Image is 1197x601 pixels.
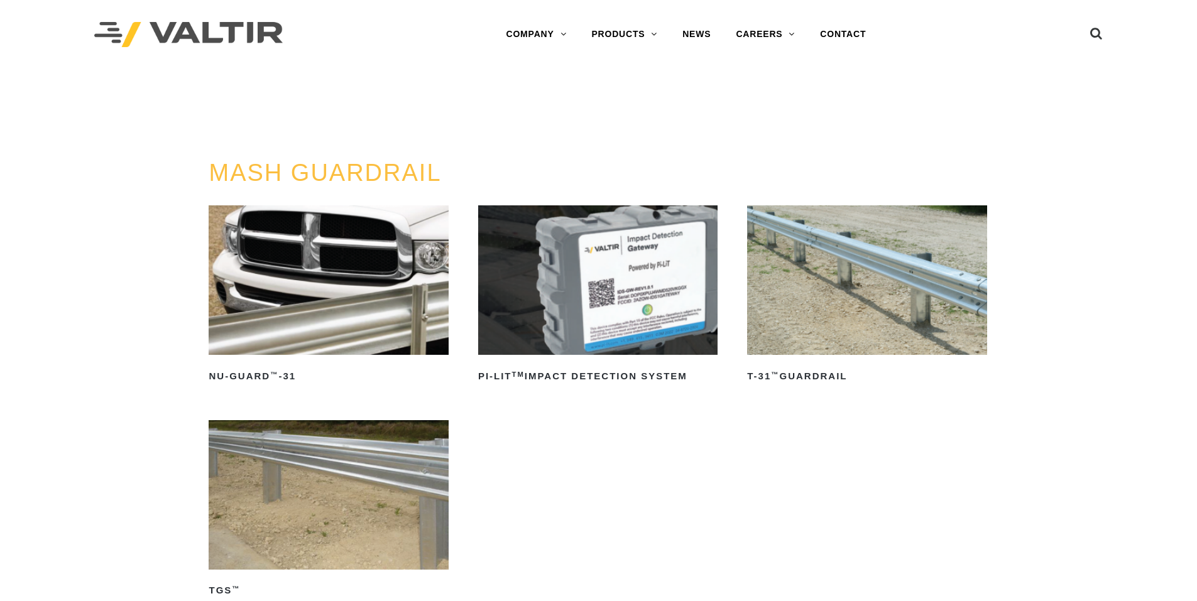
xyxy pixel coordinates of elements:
a: CAREERS [723,22,807,47]
h2: TGS [209,581,448,601]
a: NEWS [670,22,723,47]
a: COMPANY [493,22,579,47]
sup: ™ [232,585,240,592]
a: NU-GUARD™-31 [209,205,448,386]
a: T-31™Guardrail [747,205,987,386]
a: TGS™ [209,420,448,601]
h2: PI-LIT Impact Detection System [478,366,718,386]
sup: TM [512,371,525,378]
a: CONTACT [807,22,878,47]
a: PI-LITTMImpact Detection System [478,205,718,386]
sup: ™ [771,371,779,378]
h2: NU-GUARD -31 [209,366,448,386]
sup: ™ [270,371,278,378]
a: MASH GUARDRAIL [209,160,441,186]
img: Valtir [94,22,283,48]
h2: T-31 Guardrail [747,366,987,386]
a: PRODUCTS [579,22,670,47]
